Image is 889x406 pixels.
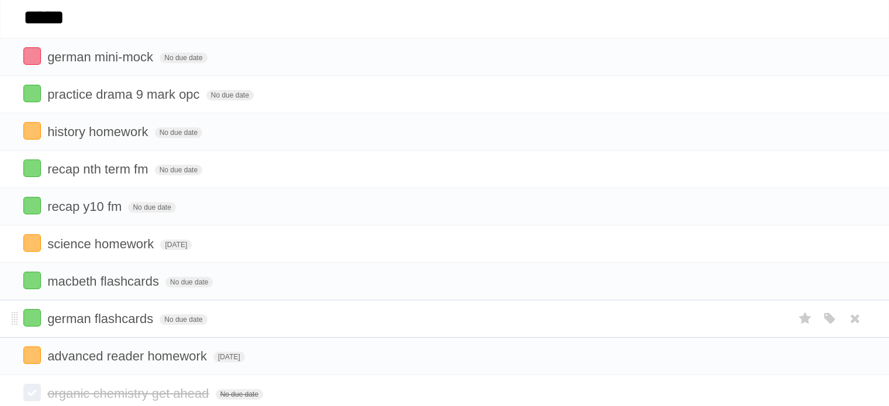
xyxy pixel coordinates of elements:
span: organic chemistry get ahead [47,386,212,401]
span: No due date [128,202,175,213]
label: Done [23,85,41,102]
span: practice drama 9 mark opc [47,87,202,102]
span: recap y10 fm [47,199,124,214]
label: Done [23,384,41,401]
label: Done [23,122,41,140]
span: No due date [155,165,202,175]
span: science homework [47,237,157,251]
label: Done [23,197,41,214]
label: Done [23,47,41,65]
label: Done [23,272,41,289]
label: Done [23,159,41,177]
span: recap nth term fm [47,162,151,176]
span: [DATE] [160,240,192,250]
span: No due date [206,90,254,100]
label: Done [23,346,41,364]
label: Star task [794,309,817,328]
span: advanced reader homework [47,349,210,363]
span: No due date [160,53,207,63]
label: Done [23,309,41,327]
span: No due date [216,389,263,400]
span: german flashcards [47,311,156,326]
label: Done [23,234,41,252]
span: macbeth flashcards [47,274,162,289]
span: history homework [47,124,151,139]
span: german mini-mock [47,50,156,64]
span: [DATE] [213,352,245,362]
span: No due date [155,127,202,138]
span: No due date [165,277,213,287]
span: No due date [160,314,207,325]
